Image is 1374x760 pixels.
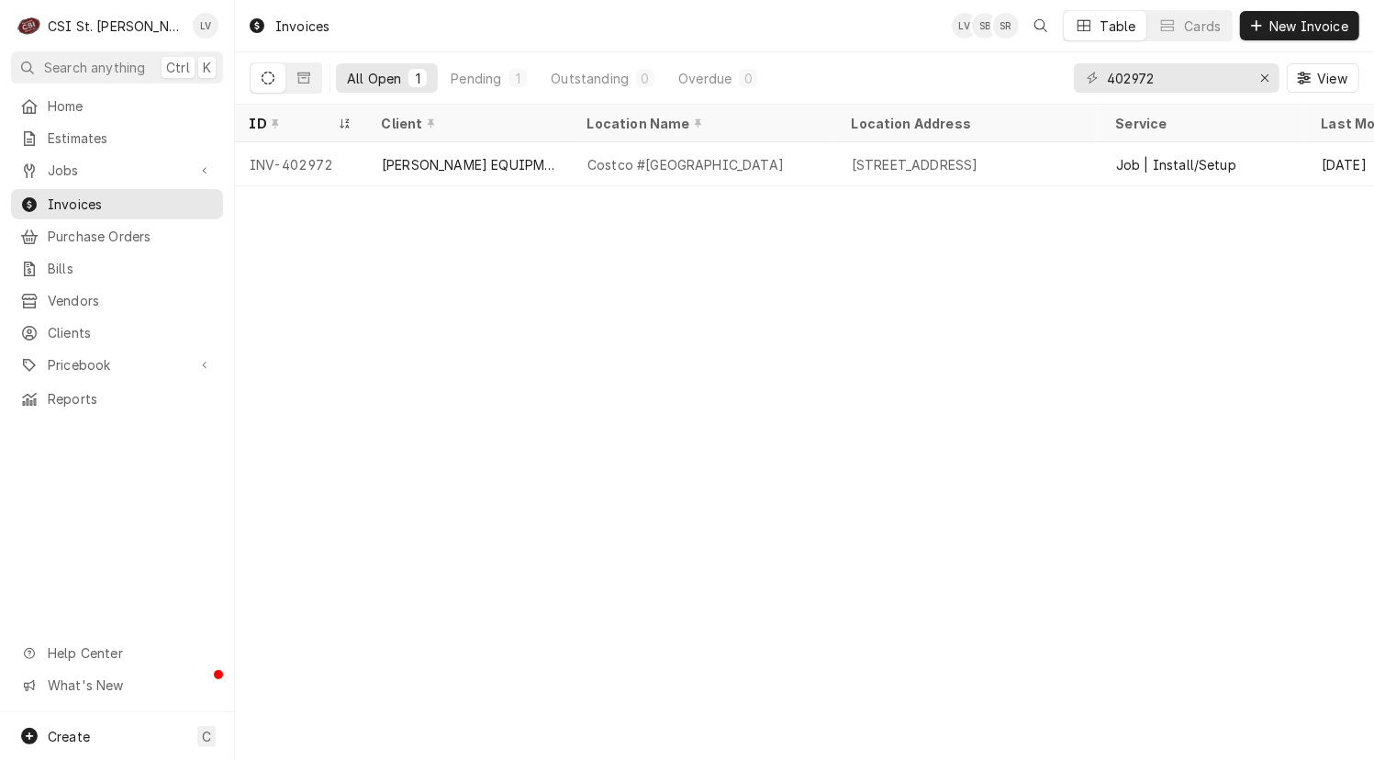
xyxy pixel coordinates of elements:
div: C [17,13,42,39]
div: Lisa Vestal's Avatar [952,13,977,39]
a: Purchase Orders [11,221,223,251]
div: Service [1116,114,1289,133]
a: Clients [11,318,223,348]
span: View [1313,69,1351,88]
div: CSI St. [PERSON_NAME] [48,17,183,36]
div: Job | Install/Setup [1116,155,1236,174]
span: Search anything [44,58,145,77]
span: Invoices [48,195,214,214]
div: [PERSON_NAME] EQUIPMENT MANUFACTURING [382,155,558,174]
div: 0 [743,69,754,88]
span: Jobs [48,161,186,180]
a: Home [11,91,223,121]
span: Clients [48,323,214,342]
div: ID [250,114,334,133]
a: Estimates [11,123,223,153]
span: Ctrl [166,58,190,77]
div: 1 [412,69,423,88]
div: LV [952,13,977,39]
a: Reports [11,384,223,414]
button: View [1287,63,1359,93]
a: Go to Help Center [11,638,223,668]
div: Costco #[GEOGRAPHIC_DATA] [587,155,784,174]
span: C [202,727,211,746]
span: Purchase Orders [48,227,214,246]
span: Vendors [48,291,214,310]
div: Location Name [587,114,819,133]
div: INV-402972 [235,142,367,186]
a: Vendors [11,285,223,316]
span: Bills [48,259,214,278]
div: SB [972,13,998,39]
span: Pricebook [48,355,186,374]
div: Table [1100,17,1136,36]
a: Invoices [11,189,223,219]
span: Home [48,96,214,116]
span: K [203,58,211,77]
div: Outstanding [551,69,629,88]
button: New Invoice [1240,11,1359,40]
div: Cards [1184,17,1221,36]
a: Go to Pricebook [11,350,223,380]
span: Create [48,729,90,744]
div: 0 [640,69,651,88]
button: Search anythingCtrlK [11,51,223,84]
a: Bills [11,253,223,284]
div: Overdue [678,69,732,88]
span: New Invoice [1266,17,1352,36]
div: SR [993,13,1019,39]
span: Estimates [48,129,214,148]
div: Lisa Vestal's Avatar [193,13,218,39]
span: Help Center [48,643,212,663]
div: Client [382,114,554,133]
a: Go to Jobs [11,155,223,185]
div: LV [193,13,218,39]
input: Keyword search [1107,63,1245,93]
div: CSI St. Louis's Avatar [17,13,42,39]
span: What's New [48,676,212,695]
div: [STREET_ADDRESS] [852,155,978,174]
button: Open search [1026,11,1056,40]
a: Go to What's New [11,670,223,700]
button: Erase input [1250,63,1279,93]
div: All Open [347,69,401,88]
div: Stephani Roth's Avatar [993,13,1019,39]
div: Shayla Bell's Avatar [972,13,998,39]
div: Location Address [852,114,1083,133]
span: Reports [48,389,214,408]
div: Pending [451,69,501,88]
div: 1 [512,69,523,88]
